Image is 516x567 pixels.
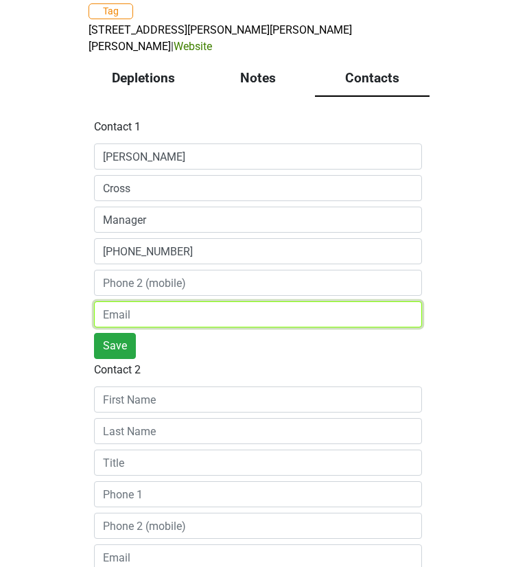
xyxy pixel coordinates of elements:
[94,418,422,444] input: Last Name
[94,175,422,201] input: Last Name
[94,270,422,296] input: Phone 2 (mobile)
[94,386,422,413] input: First Name
[94,333,136,359] button: Save
[89,3,133,19] button: Tag
[89,23,352,53] a: [STREET_ADDRESS][PERSON_NAME][PERSON_NAME][PERSON_NAME]
[94,207,422,233] input: Title
[89,22,427,55] p: |
[94,238,422,264] input: Phone 1
[94,301,422,327] input: Email
[94,362,141,378] label: Contact 2
[94,450,422,476] input: Title
[315,62,430,97] div: Contacts
[94,143,422,170] input: First Name
[86,62,201,97] div: Depletions
[94,481,422,507] input: Phone 1
[94,119,141,135] label: Contact 1
[201,62,316,97] div: Notes
[94,513,422,539] input: Phone 2 (mobile)
[174,40,212,53] a: Website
